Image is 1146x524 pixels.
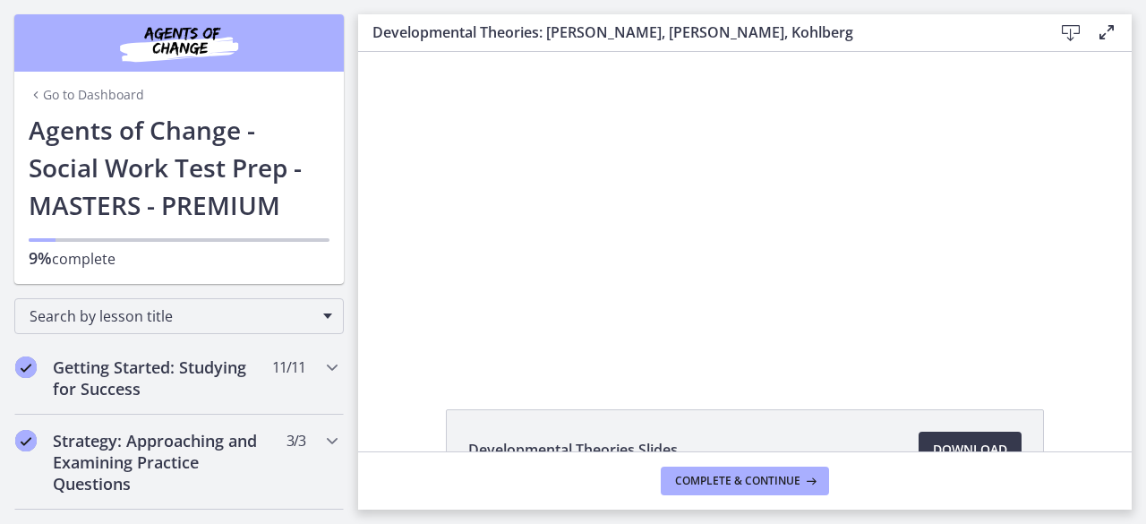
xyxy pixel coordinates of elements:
[29,247,329,270] p: complete
[15,356,37,378] i: Completed
[933,439,1007,460] span: Download
[919,432,1022,468] a: Download
[29,247,52,269] span: 9%
[72,21,286,64] img: Agents of Change
[286,430,305,451] span: 3 / 3
[30,306,314,326] span: Search by lesson title
[372,21,1024,43] h3: Developmental Theories: [PERSON_NAME], [PERSON_NAME], Kohlberg
[53,430,271,494] h2: Strategy: Approaching and Examining Practice Questions
[53,356,271,399] h2: Getting Started: Studying for Success
[468,439,678,460] span: Developmental Theories Slides
[14,298,344,334] div: Search by lesson title
[272,356,305,378] span: 11 / 11
[29,111,329,224] h1: Agents of Change - Social Work Test Prep - MASTERS - PREMIUM
[358,52,1132,368] iframe: Video Lesson
[675,474,800,488] span: Complete & continue
[29,86,144,104] a: Go to Dashboard
[661,467,829,495] button: Complete & continue
[15,430,37,451] i: Completed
